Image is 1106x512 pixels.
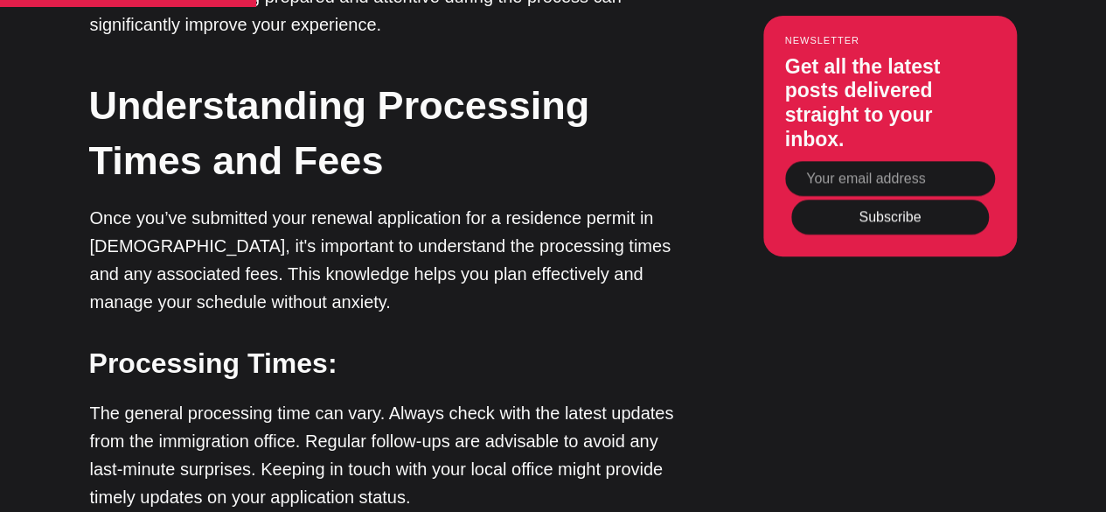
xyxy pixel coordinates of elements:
small: Newsletter [785,35,995,46]
button: Subscribe [791,200,989,235]
input: Your email address [785,161,995,196]
strong: Processing Times: [89,347,337,379]
p: Once you’ve submitted your renewal application for a residence permit in [DEMOGRAPHIC_DATA], it's... [90,204,676,316]
p: The general processing time can vary. Always check with the latest updates from the immigration o... [90,399,676,511]
h3: Get all the latest posts delivered straight to your inbox. [785,55,995,151]
strong: Understanding Processing Times and Fees [89,83,590,183]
